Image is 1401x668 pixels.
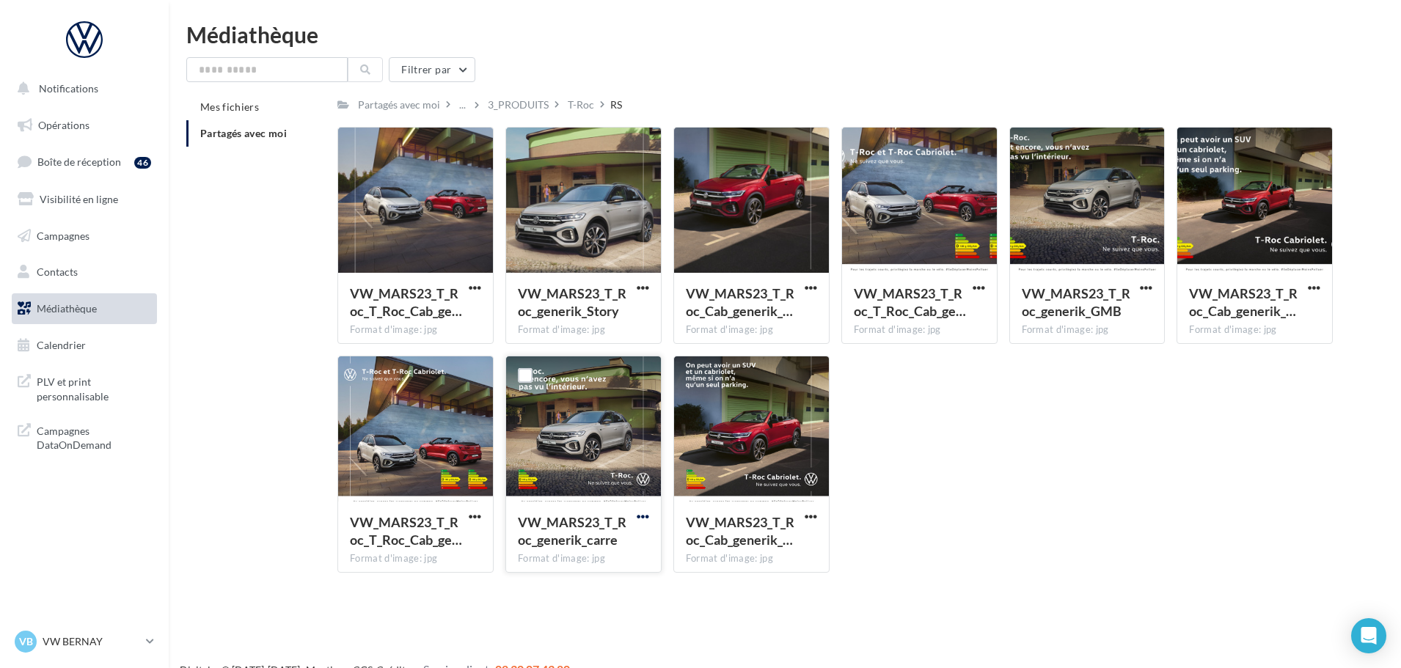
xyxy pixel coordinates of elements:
span: VW_MARS23_T_Roc_T_Roc_Cab_generik_GMB [854,285,966,319]
a: Campagnes DataOnDemand [9,415,160,458]
div: Open Intercom Messenger [1351,618,1386,653]
span: VB [19,634,33,649]
span: VW_MARS23_T_Roc_generik_GMB [1022,285,1130,319]
span: Notifications [39,82,98,95]
span: VW_MARS23_T_Roc_T_Roc_Cab_generik_Story [350,285,462,319]
button: Notifications [9,73,154,104]
span: Boîte de réception [37,155,121,168]
a: Visibilité en ligne [9,184,160,215]
div: Partagés avec moi [358,98,440,112]
button: Filtrer par [389,57,475,82]
div: Format d'image: jpg [1189,323,1320,337]
a: Campagnes [9,221,160,252]
div: Format d'image: jpg [518,552,649,565]
div: T-Roc [568,98,594,112]
a: VB VW BERNAY [12,628,157,656]
span: Mes fichiers [200,100,259,113]
span: Contacts [37,265,78,278]
div: Format d'image: jpg [1022,323,1153,337]
div: Format d'image: jpg [350,552,481,565]
a: Boîte de réception46 [9,146,160,177]
span: Campagnes DataOnDemand [37,421,151,452]
span: Calendrier [37,339,86,351]
a: PLV et print personnalisable [9,366,160,409]
a: Contacts [9,257,160,287]
a: Calendrier [9,330,160,361]
p: VW BERNAY [43,634,140,649]
div: Format d'image: jpg [518,323,649,337]
span: Visibilité en ligne [40,193,118,205]
div: Format d'image: jpg [686,323,817,337]
span: VW_MARS23_T_Roc_Cab_generik_carre [686,514,794,548]
span: VW_MARS23_T_Roc_generik_Story [518,285,626,319]
span: Opérations [38,119,89,131]
span: VW_MARS23_T_Roc_generik_carre [518,514,626,548]
div: ... [456,95,469,115]
span: PLV et print personnalisable [37,372,151,403]
span: Médiathèque [37,302,97,315]
div: 46 [134,157,151,169]
a: Médiathèque [9,293,160,324]
span: Partagés avec moi [200,127,287,139]
span: VW_MARS23_T_Roc_Cab_generik_Story [686,285,794,319]
span: Campagnes [37,229,89,241]
span: VW_MARS23_T_Roc_T_Roc_Cab_generik_carre [350,514,462,548]
div: 3_PRODUITS [488,98,549,112]
a: Opérations [9,110,160,141]
div: Format d'image: jpg [350,323,481,337]
div: RS [610,98,622,112]
div: Format d'image: jpg [854,323,985,337]
div: Format d'image: jpg [686,552,817,565]
span: VW_MARS23_T_Roc_Cab_generik_GMB [1189,285,1298,319]
div: Médiathèque [186,23,1383,45]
